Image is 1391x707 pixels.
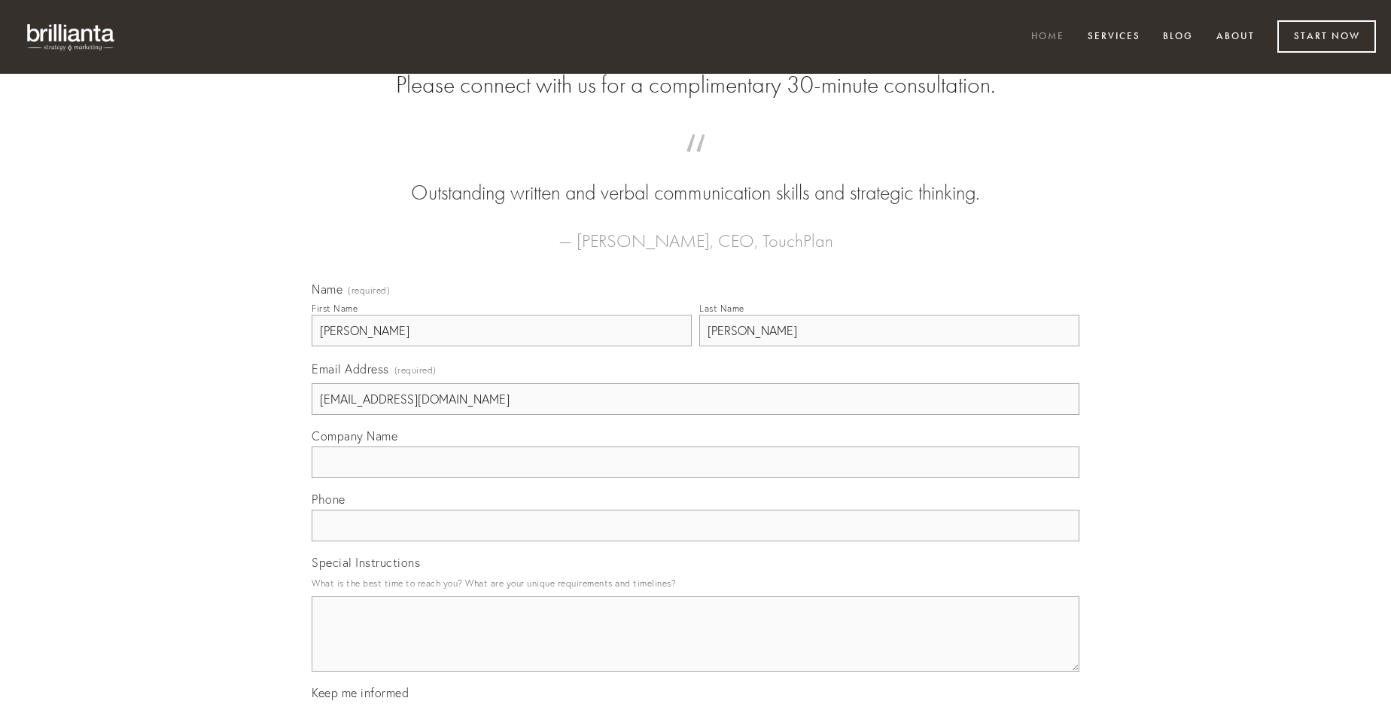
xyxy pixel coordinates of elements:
[1021,25,1074,50] a: Home
[312,282,342,297] span: Name
[312,492,345,507] span: Phone
[312,71,1079,99] h2: Please connect with us for a complimentary 30-minute consultation.
[312,361,389,376] span: Email Address
[312,303,358,314] div: First Name
[1207,25,1265,50] a: About
[348,286,390,295] span: (required)
[312,555,420,570] span: Special Instructions
[336,149,1055,178] span: “
[312,573,1079,593] p: What is the best time to reach you? What are your unique requirements and timelines?
[1078,25,1150,50] a: Services
[312,428,397,443] span: Company Name
[1277,20,1376,53] a: Start Now
[336,149,1055,208] blockquote: Outstanding written and verbal communication skills and strategic thinking.
[312,685,409,700] span: Keep me informed
[699,303,744,314] div: Last Name
[394,360,437,380] span: (required)
[15,15,128,59] img: brillianta - research, strategy, marketing
[1153,25,1203,50] a: Blog
[336,208,1055,256] figcaption: — [PERSON_NAME], CEO, TouchPlan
